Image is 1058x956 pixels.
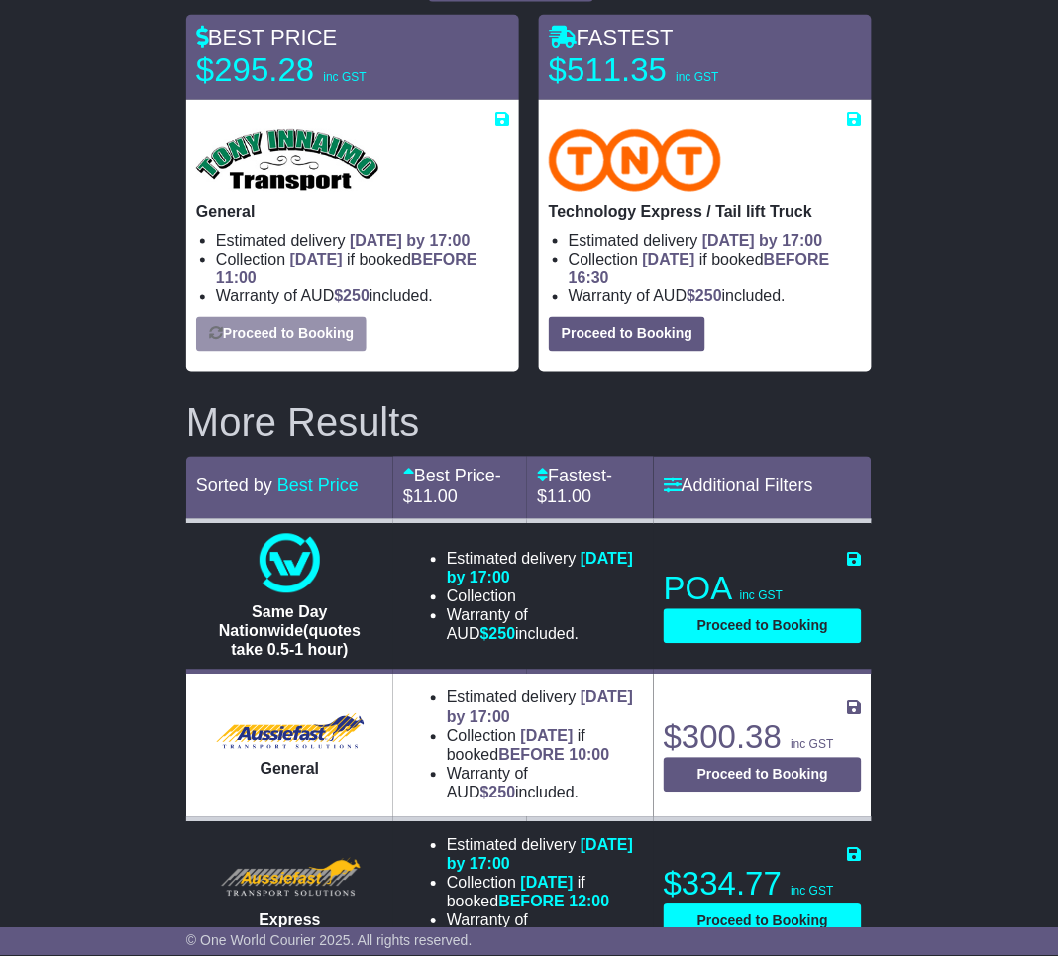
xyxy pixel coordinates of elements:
a: Fastest- $11.00 [537,467,612,508]
p: $511.35 [549,51,796,90]
li: Warranty of AUD included. [216,287,509,306]
p: POA [664,570,862,609]
span: 250 [343,288,370,305]
span: [DATE] by 17:00 [447,690,633,725]
span: 11:00 [216,269,257,286]
span: inc GST [791,738,833,752]
li: Collection [447,874,640,911]
span: [DATE] [521,728,574,745]
span: inc GST [323,70,366,84]
span: 16:30 [569,269,609,286]
li: Estimated delivery [216,231,509,250]
img: TNT Domestic: Technology Express / Tail lift Truck [549,129,721,192]
span: $ [480,626,516,643]
span: - $ [403,467,501,508]
li: Collection [569,250,862,287]
li: Warranty of AUD included. [447,606,640,644]
span: [DATE] [643,251,695,267]
span: if booked [447,875,610,910]
span: BEFORE [411,251,477,267]
img: Aussiefast Transport: Express [216,855,365,902]
a: Best Price- $11.00 [403,467,501,508]
span: [DATE] [521,875,574,892]
span: BEFORE [499,894,566,910]
p: General [196,202,509,221]
span: if booked [216,251,477,286]
span: Sorted by [196,477,272,496]
span: 10:00 [570,747,610,764]
button: Proceed to Booking [549,317,705,352]
li: Estimated delivery [569,231,862,250]
li: Warranty of AUD included. [447,765,640,802]
button: Proceed to Booking [196,317,367,352]
li: Estimated delivery [447,689,640,726]
span: General [261,761,320,778]
span: BEFORE [764,251,830,267]
span: [DATE] by 17:00 [350,232,471,249]
span: [DATE] by 17:00 [702,232,823,249]
span: [DATE] by 17:00 [447,837,633,873]
li: Collection [216,250,509,287]
span: inc GST [791,885,833,899]
p: $295.28 [196,51,444,90]
span: $ [334,288,370,305]
a: Additional Filters [664,477,813,496]
span: 11.00 [547,487,591,507]
a: Best Price [277,477,359,496]
li: Estimated delivery [447,836,640,874]
p: $300.38 [664,718,862,758]
p: Technology Express / Tail lift Truck [549,202,862,221]
button: Proceed to Booking [664,758,862,793]
span: - $ [537,467,612,508]
h2: More Results [186,401,872,445]
img: Aussiefast Transport: General [216,713,365,751]
span: Express [259,912,320,929]
span: inc GST [740,589,783,603]
span: 11.00 [413,487,458,507]
span: BEFORE [499,747,566,764]
p: $334.77 [664,865,862,904]
span: [DATE] by 17:00 [447,551,633,586]
li: Collection [447,727,640,765]
li: Collection [447,587,640,606]
span: Same Day Nationwide(quotes take 0.5-1 hour) [219,604,361,659]
li: Warranty of AUD included. [447,911,640,949]
button: Proceed to Booking [664,904,862,939]
span: $ [480,785,516,801]
span: [DATE] [290,251,343,267]
span: FASTEST [549,25,674,50]
span: © One World Courier 2025. All rights reserved. [186,933,473,949]
li: Estimated delivery [447,550,640,587]
img: Tony Innaimo Transport: General [196,129,379,192]
span: if booked [447,728,610,764]
img: One World Courier: Same Day Nationwide(quotes take 0.5-1 hour) [260,534,319,593]
span: $ [687,288,722,305]
span: 12:00 [570,894,610,910]
span: inc GST [676,70,718,84]
span: 250 [695,288,722,305]
button: Proceed to Booking [664,609,862,644]
span: if booked [569,251,830,286]
span: 250 [489,626,516,643]
span: 250 [489,785,516,801]
span: BEST PRICE [196,25,337,50]
li: Warranty of AUD included. [569,287,862,306]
